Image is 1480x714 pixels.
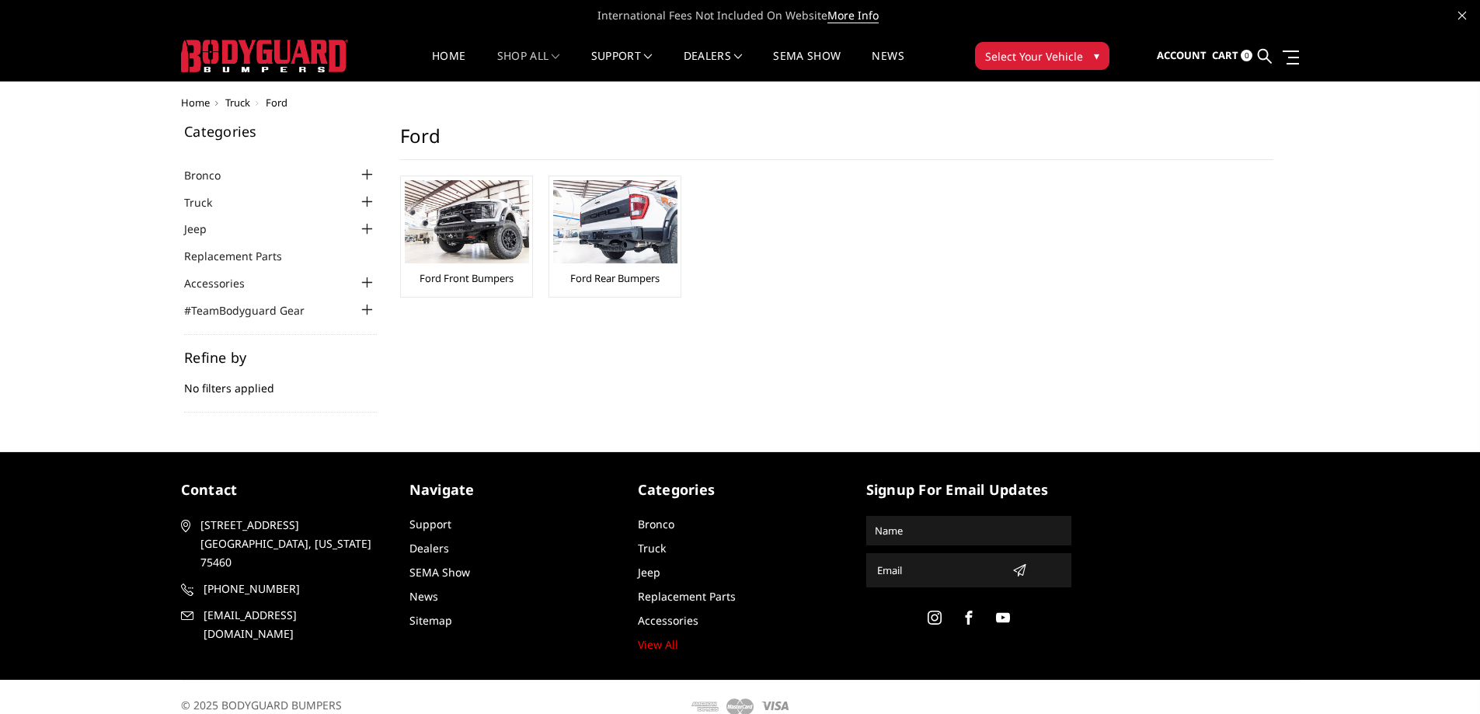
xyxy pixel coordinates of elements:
[1157,35,1207,77] a: Account
[684,51,743,81] a: Dealers
[181,96,210,110] a: Home
[184,194,232,211] a: Truck
[638,541,666,556] a: Truck
[827,8,879,23] a: More Info
[409,589,438,604] a: News
[184,167,240,183] a: Bronco
[181,580,386,598] a: [PHONE_NUMBER]
[497,51,560,81] a: shop all
[181,40,348,72] img: BODYGUARD BUMPERS
[184,350,377,364] h5: Refine by
[420,271,514,285] a: Ford Front Bumpers
[866,479,1071,500] h5: signup for email updates
[1094,47,1099,64] span: ▾
[591,51,653,81] a: Support
[181,479,386,500] h5: contact
[184,275,264,291] a: Accessories
[638,637,678,652] a: View All
[773,51,841,81] a: SEMA Show
[638,565,660,580] a: Jeep
[1157,48,1207,62] span: Account
[225,96,250,110] a: Truck
[570,271,660,285] a: Ford Rear Bumpers
[181,698,342,712] span: © 2025 BODYGUARD BUMPERS
[184,248,301,264] a: Replacement Parts
[181,606,386,643] a: [EMAIL_ADDRESS][DOMAIN_NAME]
[872,51,904,81] a: News
[638,479,843,500] h5: Categories
[871,558,1006,583] input: Email
[638,589,736,604] a: Replacement Parts
[1212,35,1252,77] a: Cart 0
[184,350,377,413] div: No filters applied
[409,613,452,628] a: Sitemap
[409,479,615,500] h5: Navigate
[432,51,465,81] a: Home
[1212,48,1238,62] span: Cart
[184,302,324,319] a: #TeamBodyguard Gear
[409,541,449,556] a: Dealers
[200,516,381,572] span: [STREET_ADDRESS] [GEOGRAPHIC_DATA], [US_STATE] 75460
[266,96,287,110] span: Ford
[204,606,384,643] span: [EMAIL_ADDRESS][DOMAIN_NAME]
[409,565,470,580] a: SEMA Show
[184,221,226,237] a: Jeep
[869,518,1069,543] input: Name
[985,48,1083,64] span: Select Your Vehicle
[975,42,1109,70] button: Select Your Vehicle
[638,517,674,531] a: Bronco
[409,517,451,531] a: Support
[1241,50,1252,61] span: 0
[400,124,1273,160] h1: Ford
[638,613,698,628] a: Accessories
[204,580,384,598] span: [PHONE_NUMBER]
[184,124,377,138] h5: Categories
